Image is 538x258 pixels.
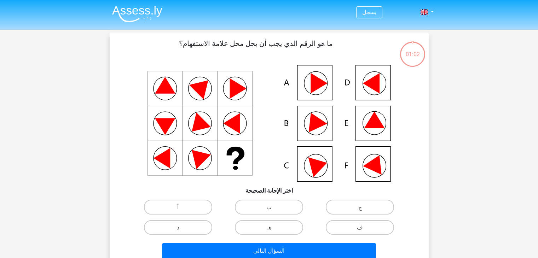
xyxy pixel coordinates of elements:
[179,39,333,48] font: ما هو الرقم الذي يجب أن يحل محل علامة الاستفهام؟
[266,204,272,211] font: ب
[357,224,363,231] font: ف
[245,187,293,194] font: اختر الإجابة الصحيحة
[358,204,362,211] font: ج
[253,247,284,254] font: السؤال التالي
[267,224,271,231] font: هـ
[112,6,162,22] img: تقييمي
[362,9,376,16] a: يسجل
[177,224,179,231] font: د
[177,204,179,211] font: أ
[406,51,420,58] font: 01:02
